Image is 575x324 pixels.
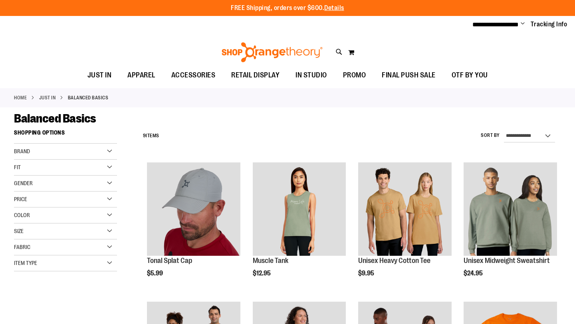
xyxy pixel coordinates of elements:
a: Muscle Tank [253,257,288,265]
span: IN STUDIO [295,66,327,84]
div: product [460,158,561,297]
a: Home [14,94,27,101]
span: PROMO [343,66,366,84]
h2: Items [143,130,159,142]
a: Unisex Midweight Sweatshirt [464,162,557,257]
span: OTF BY YOU [452,66,488,84]
span: $9.95 [358,270,375,277]
a: Details [324,4,344,12]
div: product [143,158,244,297]
span: 9 [143,133,146,138]
span: RETAIL DISPLAY [231,66,280,84]
div: product [354,158,456,297]
span: FINAL PUSH SALE [382,66,436,84]
span: Fabric [14,244,30,250]
span: Item Type [14,260,37,266]
a: Unisex Heavy Cotton Tee [358,162,452,257]
a: FINAL PUSH SALE [374,66,444,85]
button: Account menu [521,20,525,28]
a: Unisex Heavy Cotton Tee [358,257,430,265]
a: RETAIL DISPLAY [223,66,287,85]
a: Tonal Splat Cap [147,257,192,265]
a: JUST IN [79,66,120,84]
a: Product image for Grey Tonal Splat Cap [147,162,240,257]
strong: Balanced Basics [68,94,109,101]
span: Color [14,212,30,218]
a: OTF BY YOU [444,66,496,85]
span: Gender [14,180,33,186]
span: Fit [14,164,21,170]
span: Brand [14,148,30,154]
span: Size [14,228,24,234]
a: Muscle Tank [253,162,346,257]
img: Shop Orangetheory [220,42,324,62]
a: Unisex Midweight Sweatshirt [464,257,550,265]
p: FREE Shipping, orders over $600. [231,4,344,13]
strong: Shopping Options [14,126,117,144]
span: Price [14,196,27,202]
img: Product image for Grey Tonal Splat Cap [147,162,240,256]
div: product [249,158,350,297]
span: ACCESSORIES [171,66,216,84]
a: JUST IN [39,94,56,101]
label: Sort By [481,132,500,139]
span: $5.99 [147,270,164,277]
span: APPAREL [127,66,155,84]
a: ACCESSORIES [163,66,224,85]
img: Unisex Midweight Sweatshirt [464,162,557,256]
span: JUST IN [87,66,112,84]
img: Muscle Tank [253,162,346,256]
a: APPAREL [119,66,163,85]
img: Unisex Heavy Cotton Tee [358,162,452,256]
span: Balanced Basics [14,112,96,125]
a: PROMO [335,66,374,85]
a: Tracking Info [531,20,567,29]
span: $24.95 [464,270,484,277]
a: IN STUDIO [287,66,335,85]
span: $12.95 [253,270,272,277]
